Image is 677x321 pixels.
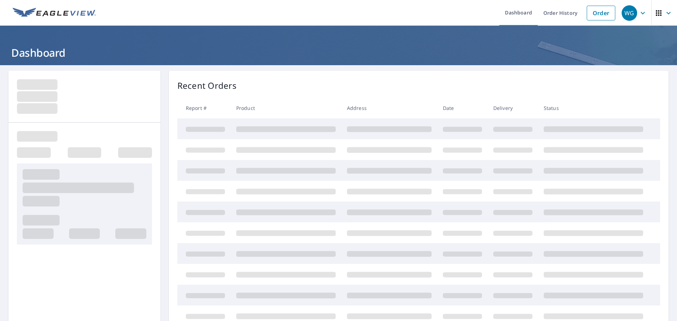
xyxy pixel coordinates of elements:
[587,6,615,20] a: Order
[177,98,231,118] th: Report #
[341,98,437,118] th: Address
[488,98,538,118] th: Delivery
[8,45,669,60] h1: Dashboard
[538,98,649,118] th: Status
[437,98,488,118] th: Date
[622,5,637,21] div: WG
[231,98,341,118] th: Product
[13,8,96,18] img: EV Logo
[177,79,237,92] p: Recent Orders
